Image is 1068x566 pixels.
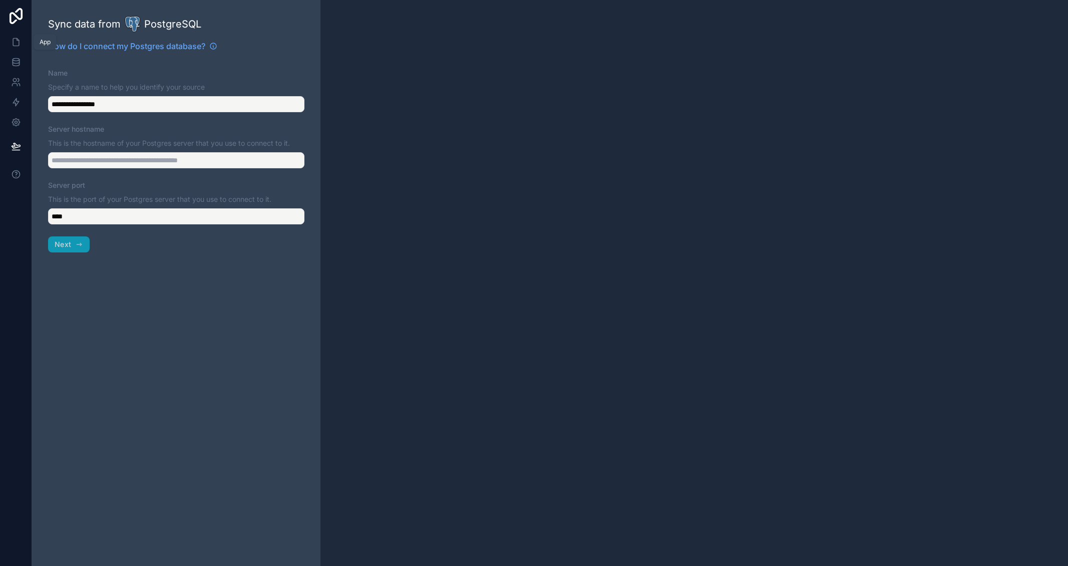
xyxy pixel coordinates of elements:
[48,138,304,148] p: This is the hostname of your Postgres server that you use to connect to it.
[144,17,201,31] span: PostgreSQL
[40,38,51,46] div: App
[48,180,85,190] label: Server port
[48,124,104,134] label: Server hostname
[48,17,121,31] span: Sync data from
[48,40,205,52] span: How do I connect my Postgres database?
[48,82,304,92] p: Specify a name to help you identify your source
[125,16,140,32] img: Postgres database logo
[48,68,68,78] label: Name
[48,40,217,52] a: How do I connect my Postgres database?
[48,194,304,204] p: This is the port of your Postgres server that you use to connect to it.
